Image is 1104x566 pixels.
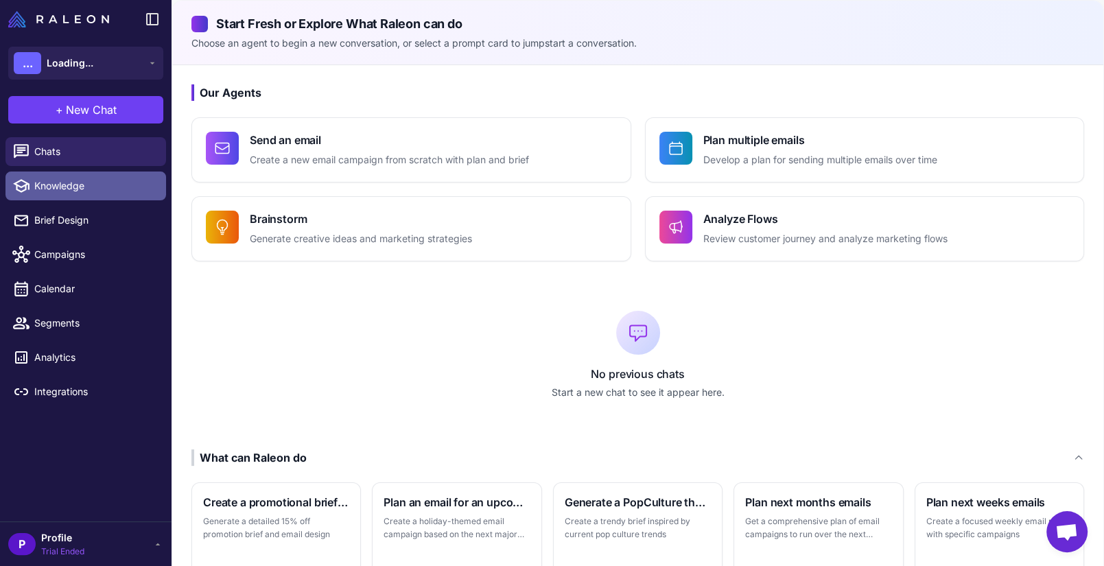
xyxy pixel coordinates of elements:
div: P [8,533,36,555]
p: Choose an agent to begin a new conversation, or select a prompt card to jumpstart a conversation. [191,36,1084,51]
p: Generate creative ideas and marketing strategies [250,231,472,247]
h4: Brainstorm [250,211,472,227]
span: Loading... [47,56,93,71]
p: Get a comprehensive plan of email campaigns to run over the next month [745,515,891,541]
a: Knowledge [5,172,166,200]
h3: Plan next months emails [745,494,891,510]
div: Open chat [1046,511,1088,552]
a: Chats [5,137,166,166]
p: Create a holiday-themed email campaign based on the next major holiday [384,515,530,541]
span: Integrations [34,384,155,399]
div: What can Raleon do [191,449,307,466]
a: Analytics [5,343,166,372]
h4: Send an email [250,132,529,148]
span: Analytics [34,350,155,365]
a: Campaigns [5,240,166,269]
span: Segments [34,316,155,331]
p: Create a focused weekly email plan with specific campaigns [926,515,1072,541]
span: Chats [34,144,155,159]
img: Raleon Logo [8,11,109,27]
button: Send an emailCreate a new email campaign from scratch with plan and brief [191,117,631,182]
p: Develop a plan for sending multiple emails over time [703,152,937,168]
a: Integrations [5,377,166,406]
p: Create a trendy brief inspired by current pop culture trends [565,515,711,541]
span: Brief Design [34,213,155,228]
span: New Chat [66,102,117,118]
h4: Plan multiple emails [703,132,937,148]
button: Analyze FlowsReview customer journey and analyze marketing flows [645,196,1085,261]
p: Start a new chat to see it appear here. [191,385,1084,400]
p: No previous chats [191,366,1084,382]
span: Calendar [34,281,155,296]
h2: Start Fresh or Explore What Raleon can do [191,14,1084,33]
h3: Generate a PopCulture themed brief [565,494,711,510]
div: ... [14,52,41,74]
button: ...Loading... [8,47,163,80]
a: Segments [5,309,166,338]
h3: Create a promotional brief and email [203,494,349,510]
h3: Plan an email for an upcoming holiday [384,494,530,510]
p: Review customer journey and analyze marketing flows [703,231,948,247]
span: Knowledge [34,178,155,193]
a: Raleon Logo [8,11,115,27]
button: Plan multiple emailsDevelop a plan for sending multiple emails over time [645,117,1085,182]
span: + [56,102,63,118]
button: +New Chat [8,96,163,123]
a: Calendar [5,274,166,303]
span: Profile [41,530,84,545]
h3: Plan next weeks emails [926,494,1072,510]
span: Trial Ended [41,545,84,558]
h3: Our Agents [191,84,1084,101]
a: Brief Design [5,206,166,235]
p: Create a new email campaign from scratch with plan and brief [250,152,529,168]
p: Generate a detailed 15% off promotion brief and email design [203,515,349,541]
span: Campaigns [34,247,155,262]
button: BrainstormGenerate creative ideas and marketing strategies [191,196,631,261]
h4: Analyze Flows [703,211,948,227]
